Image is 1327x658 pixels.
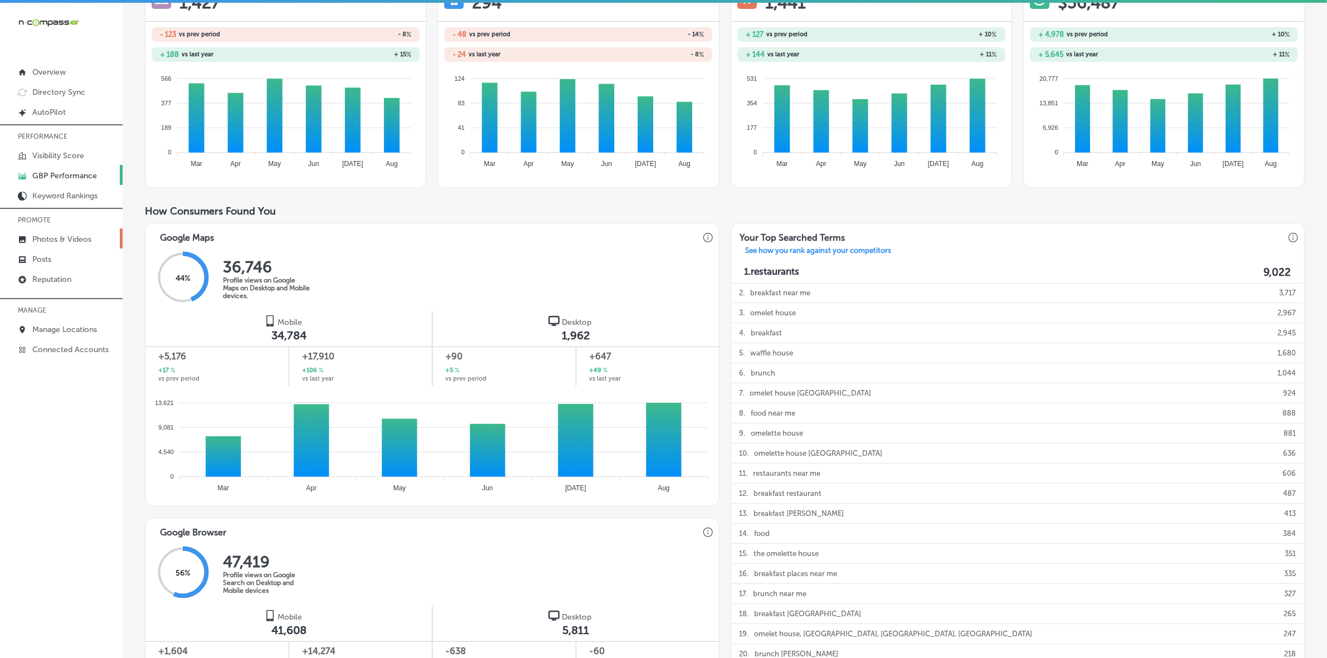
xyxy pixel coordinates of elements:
tspan: May [1151,160,1164,168]
p: breakfast places near me [755,564,838,583]
p: Profile views on Google Maps on Desktop and Mobile devices. [223,276,312,300]
p: 265 [1284,604,1296,623]
span: vs last year [182,51,213,57]
span: vs last year [1066,51,1098,57]
span: vs prev period [158,376,200,382]
tspan: 41 [458,124,465,131]
span: vs prev period [469,31,511,37]
tspan: Apr [524,160,534,168]
tspan: Aug [971,160,983,168]
h2: 47,419 [223,553,312,571]
span: Desktop [562,318,591,327]
span: % [317,366,323,376]
p: the omelette house [754,544,819,563]
tspan: 531 [747,75,757,81]
tspan: [DATE] [1223,160,1244,168]
h2: - 48 [453,30,466,38]
span: vs last year [469,51,500,57]
p: 351 [1285,544,1296,563]
p: 9 . [740,423,746,443]
span: +17,910 [302,350,419,363]
p: 335 [1284,564,1296,583]
tspan: Mar [217,484,229,492]
p: 636 [1283,443,1296,463]
h3: Google Maps [151,223,223,246]
h2: - 24 [453,50,466,59]
h2: - 14 [579,31,704,38]
tspan: 0 [168,149,172,155]
span: How Consumers Found You [145,205,276,217]
p: brunch [751,363,776,383]
h2: - 8 [286,31,411,38]
tspan: 13,851 [1039,100,1058,106]
tspan: Aug [658,484,669,492]
h3: Google Browser [151,518,235,541]
p: 2 . [740,283,745,303]
span: % [699,31,704,38]
tspan: 0 [171,473,174,480]
span: +90 [445,350,563,363]
span: % [406,31,411,38]
p: food [755,524,770,543]
h2: - 123 [160,30,176,38]
p: 11 . [740,464,748,483]
tspan: 189 [161,124,171,131]
p: omelet house [GEOGRAPHIC_DATA] [750,383,872,403]
p: 327 [1284,584,1296,603]
span: Desktop [562,612,591,622]
h2: + 127 [746,30,764,38]
p: omelette house [GEOGRAPHIC_DATA] [755,443,883,463]
p: omelet house, [GEOGRAPHIC_DATA], [GEOGRAPHIC_DATA], [GEOGRAPHIC_DATA] [755,624,1033,644]
tspan: 20,777 [1039,75,1058,81]
span: Mobile [278,612,302,622]
span: % [1285,31,1290,38]
p: Visibility Score [32,151,84,160]
p: 2,967 [1277,303,1296,323]
p: Directory Sync [32,87,85,97]
span: vs prev period [1067,31,1108,37]
tspan: Apr [230,160,241,168]
tspan: Mar [484,160,496,168]
span: vs last year [589,376,621,382]
p: Photos & Videos [32,235,91,244]
h2: +49 [589,366,607,376]
tspan: 0 [754,149,757,155]
tspan: 354 [747,100,757,106]
p: 6 . [740,363,746,383]
span: % [1285,51,1290,59]
span: -60 [589,645,706,658]
p: GBP Performance [32,171,97,181]
p: Profile views on Google Search on Desktop and Mobile devices [223,571,312,594]
span: +647 [589,350,706,363]
span: 56 % [176,569,191,578]
p: 3 . [740,303,745,323]
span: % [699,51,704,59]
p: breakfast restaurant [754,484,822,503]
p: 924 [1283,383,1296,403]
tspan: 6,926 [1043,124,1058,131]
h2: + 11 [1164,51,1289,59]
p: omelet house [751,303,796,323]
tspan: May [393,484,406,492]
span: +14,274 [302,645,419,658]
p: breakfast [GEOGRAPHIC_DATA] [755,604,862,623]
p: 1. restaurants [745,266,800,279]
p: breakfast near me [751,283,811,303]
span: % [406,51,411,59]
p: omelette house [751,423,804,443]
p: 13 . [740,504,748,523]
tspan: Aug [679,160,691,168]
tspan: Mar [1077,160,1088,168]
tspan: May [269,160,281,168]
img: logo [264,610,275,621]
p: 1,044 [1277,363,1296,383]
tspan: [DATE] [635,160,657,168]
p: Connected Accounts [32,345,109,354]
span: 5,811 [562,623,589,637]
h2: + 10 [871,31,997,38]
span: 41,608 [271,623,307,637]
p: brunch near me [754,584,807,603]
p: 4 . [740,323,746,343]
p: 487 [1283,484,1296,503]
tspan: [DATE] [342,160,363,168]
